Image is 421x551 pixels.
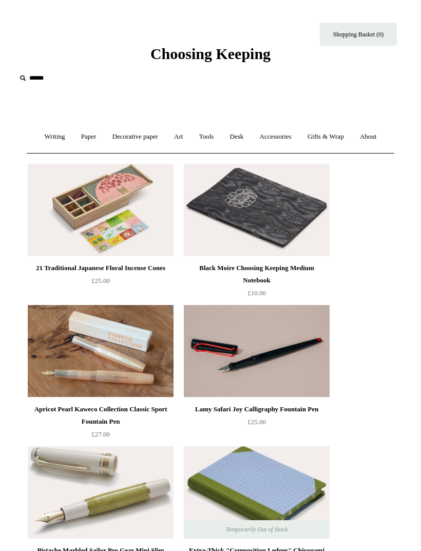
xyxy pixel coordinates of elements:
[215,520,298,539] span: Temporarily Out of Stock
[91,277,110,284] span: £25.00
[253,123,299,150] a: Accessories
[353,123,384,150] a: About
[150,53,271,61] a: Choosing Keeping
[28,305,174,397] img: Apricot Pearl Kaweco Collection Classic Sport Fountain Pen
[184,446,330,539] img: Extra-Thick "Composition Ledger" Chiyogami Notebook, Blue Plaid
[167,123,190,150] a: Art
[28,403,174,445] a: Apricot Pearl Kaweco Collection Classic Sport Fountain Pen £27.00
[30,262,171,274] div: 21 Traditional Japanese Floral Incense Cones
[186,403,327,415] div: Lamy Safari Joy Calligraphy Fountain Pen
[28,164,174,256] img: 21 Traditional Japanese Floral Incense Cones
[37,123,72,150] a: Writing
[184,446,330,539] a: Extra-Thick "Composition Ledger" Chiyogami Notebook, Blue Plaid Extra-Thick "Composition Ledger" ...
[223,123,251,150] a: Desk
[74,123,104,150] a: Paper
[184,164,330,256] a: Black Moire Choosing Keeping Medium Notebook Black Moire Choosing Keeping Medium Notebook
[186,262,327,287] div: Black Moire Choosing Keeping Medium Notebook
[184,403,330,445] a: Lamy Safari Joy Calligraphy Fountain Pen £25.00
[91,430,110,438] span: £27.00
[184,305,330,397] img: Lamy Safari Joy Calligraphy Fountain Pen
[184,262,330,304] a: Black Moire Choosing Keeping Medium Notebook £10.00
[247,418,266,426] span: £25.00
[150,45,271,62] span: Choosing Keeping
[28,446,174,539] a: Pistache Marbled Sailor Pro Gear Mini Slim Fountain Pen Pistache Marbled Sailor Pro Gear Mini Sli...
[247,289,266,297] span: £10.00
[184,305,330,397] a: Lamy Safari Joy Calligraphy Fountain Pen Lamy Safari Joy Calligraphy Fountain Pen
[105,123,165,150] a: Decorative paper
[192,123,221,150] a: Tools
[184,164,330,256] img: Black Moire Choosing Keeping Medium Notebook
[30,403,171,428] div: Apricot Pearl Kaweco Collection Classic Sport Fountain Pen
[28,305,174,397] a: Apricot Pearl Kaweco Collection Classic Sport Fountain Pen Apricot Pearl Kaweco Collection Classi...
[320,23,397,46] a: Shopping Basket (0)
[28,446,174,539] img: Pistache Marbled Sailor Pro Gear Mini Slim Fountain Pen
[28,262,174,304] a: 21 Traditional Japanese Floral Incense Cones £25.00
[300,123,351,150] a: Gifts & Wrap
[28,164,174,256] a: 21 Traditional Japanese Floral Incense Cones 21 Traditional Japanese Floral Incense Cones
